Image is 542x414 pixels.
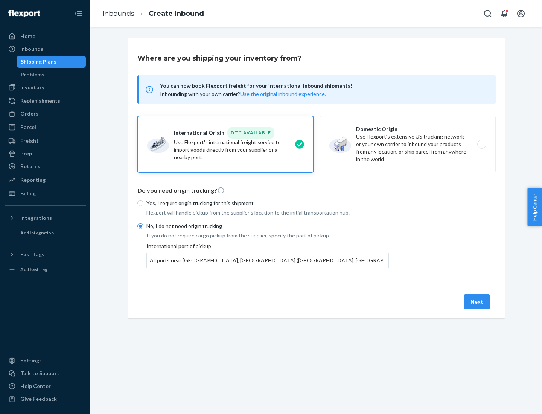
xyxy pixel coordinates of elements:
[137,53,301,63] h3: Where are you shipping your inventory from?
[5,263,86,275] a: Add Fast Tag
[20,230,54,236] div: Add Integration
[5,227,86,239] a: Add Integration
[20,357,42,364] div: Settings
[20,97,60,105] div: Replenishments
[160,91,326,97] span: Inbounding with your own carrier?
[5,148,86,160] a: Prep
[102,9,134,18] a: Inbounds
[146,209,389,216] p: Flexport will handle pickup from the supplier's location to the initial transportation hub.
[20,137,39,145] div: Freight
[146,242,389,268] div: International port of pickup
[5,380,86,392] a: Help Center
[20,190,36,197] div: Billing
[20,123,36,131] div: Parcel
[5,174,86,186] a: Reporting
[5,121,86,133] a: Parcel
[20,163,40,170] div: Returns
[21,71,44,78] div: Problems
[5,187,86,199] a: Billing
[21,58,56,65] div: Shipping Plans
[8,10,40,17] img: Flexport logo
[5,81,86,93] a: Inventory
[5,355,86,367] a: Settings
[17,56,86,68] a: Shipping Plans
[137,223,143,229] input: No, I do not need origin trucking
[20,110,38,117] div: Orders
[160,81,487,90] span: You can now book Flexport freight for your international inbound shipments!
[497,6,512,21] button: Open notifications
[5,43,86,55] a: Inbounds
[137,186,496,195] p: Do you need origin trucking?
[5,367,86,379] a: Talk to Support
[5,135,86,147] a: Freight
[5,248,86,260] button: Fast Tags
[5,160,86,172] a: Returns
[20,266,47,272] div: Add Fast Tag
[5,108,86,120] a: Orders
[149,9,204,18] a: Create Inbound
[20,84,44,91] div: Inventory
[240,90,326,98] button: Use the original inbound experience.
[513,6,528,21] button: Open account menu
[527,188,542,226] button: Help Center
[20,214,52,222] div: Integrations
[96,3,210,25] ol: breadcrumbs
[137,200,143,206] input: Yes, I require origin trucking for this shipment
[146,232,389,239] p: If you do not require cargo pickup from the supplier, specify the port of pickup.
[5,30,86,42] a: Home
[20,251,44,258] div: Fast Tags
[20,45,43,53] div: Inbounds
[464,294,490,309] button: Next
[5,212,86,224] button: Integrations
[146,199,389,207] p: Yes, I require origin trucking for this shipment
[5,95,86,107] a: Replenishments
[20,382,51,390] div: Help Center
[20,150,32,157] div: Prep
[5,393,86,405] button: Give Feedback
[20,370,59,377] div: Talk to Support
[146,222,389,230] p: No, I do not need origin trucking
[20,395,57,403] div: Give Feedback
[20,32,35,40] div: Home
[71,6,86,21] button: Close Navigation
[20,176,46,184] div: Reporting
[480,6,495,21] button: Open Search Box
[17,68,86,81] a: Problems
